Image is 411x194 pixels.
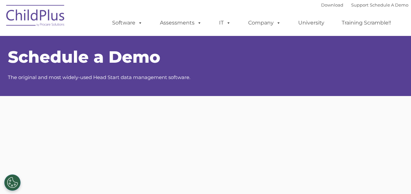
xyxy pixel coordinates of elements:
[370,2,408,8] a: Schedule A Demo
[351,2,368,8] a: Support
[321,2,408,8] font: |
[321,2,343,8] a: Download
[4,174,21,191] button: Cookies Settings
[335,16,398,29] a: Training Scramble!!
[292,16,331,29] a: University
[3,0,68,33] img: ChildPlus by Procare Solutions
[8,74,190,80] span: The original and most widely-used Head Start data management software.
[213,16,237,29] a: IT
[153,16,208,29] a: Assessments
[106,16,149,29] a: Software
[8,47,160,67] span: Schedule a Demo
[242,16,287,29] a: Company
